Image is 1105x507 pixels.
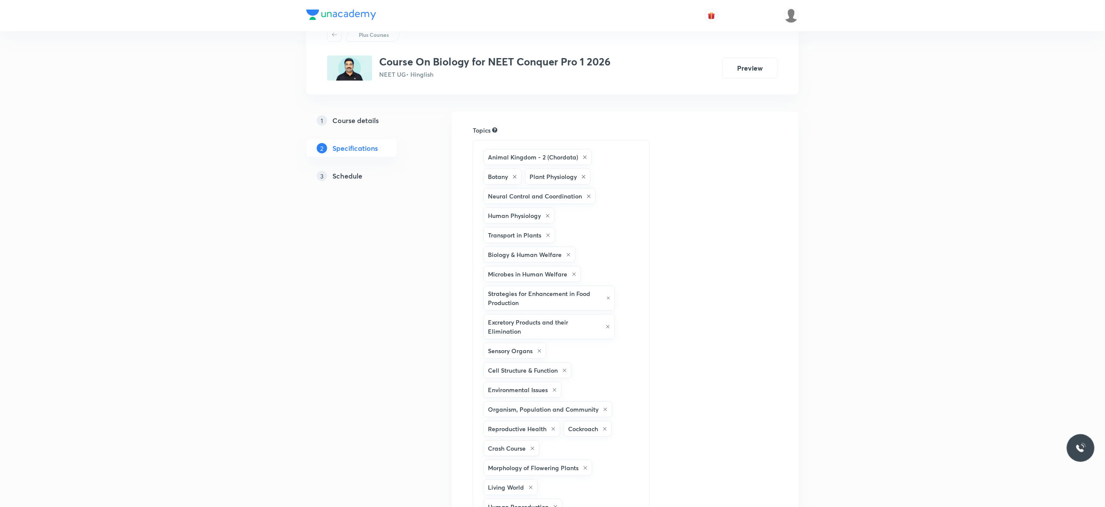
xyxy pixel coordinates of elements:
img: ttu [1076,443,1086,453]
h5: Specifications [332,143,378,153]
h6: Morphology of Flowering Plants [488,463,578,472]
h5: Course details [332,115,379,126]
h6: Organism, Population and Community [488,405,598,414]
p: NEET UG • Hinglish [379,70,611,79]
div: Search for topics [492,126,497,134]
img: F854C493-04E2-4A52-9E62-3FC52470FA5E_plus.png [327,55,372,81]
h6: Sensory Organs [488,346,533,355]
a: Company Logo [306,10,376,22]
a: 3Schedule [306,167,424,185]
h6: Biology & Human Welfare [488,250,562,259]
h6: Transport in Plants [488,231,541,240]
h6: Strategies for Enhancement in Food Production [488,289,602,307]
button: Preview [722,58,778,78]
h6: Human Physiology [488,211,541,220]
p: Plus Courses [359,31,389,39]
h6: Environmental Issues [488,385,548,394]
h6: Animal Kingdom - 2 (Chordata) [488,153,578,162]
p: 1 [317,115,327,126]
img: Company Logo [306,10,376,20]
h6: Microbes in Human Welfare [488,270,567,279]
p: 3 [317,171,327,181]
h3: Course On Biology for NEET Conquer Pro 1 2026 [379,55,611,68]
button: avatar [705,9,718,23]
h6: Cockroach [568,424,598,433]
h6: Plant Physiology [530,172,577,181]
h6: Living World [488,483,524,492]
h6: Cell Structure & Function [488,366,558,375]
h6: Reproductive Health [488,424,546,433]
img: avatar [708,12,715,19]
h6: Neural Control and Coordination [488,192,582,201]
h6: Botany [488,172,508,181]
h6: Topics [473,126,491,135]
h5: Schedule [332,171,362,181]
h6: Crash Course [488,444,526,453]
h6: Excretory Products and their Elimination [488,318,601,336]
a: 1Course details [306,112,424,129]
p: 2 [317,143,327,153]
img: Anuruddha Kumar [784,8,799,23]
